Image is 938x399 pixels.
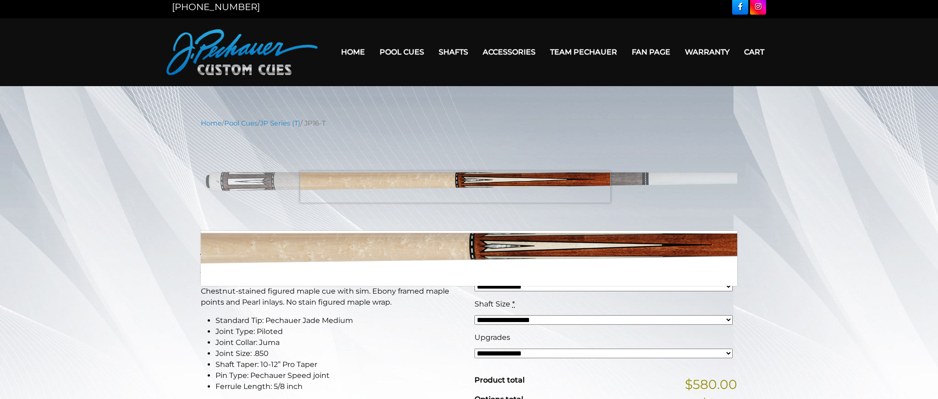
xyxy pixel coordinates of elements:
[475,333,510,342] span: Upgrades
[334,40,372,64] a: Home
[215,337,463,348] li: Joint Collar: Juma
[431,40,475,64] a: Shafts
[201,135,737,224] img: jp16-T.png
[512,300,515,308] abbr: required
[543,40,624,64] a: Team Pechauer
[624,40,678,64] a: Fan Page
[737,40,772,64] a: Cart
[260,119,300,127] a: JP Series (T)
[215,381,463,392] li: Ferrule Length: 5/8 inch
[215,315,463,326] li: Standard Tip: Pechauer Jade Medium
[201,119,222,127] a: Home
[215,370,463,381] li: Pin Type: Pechauer Speed joint
[166,29,318,75] img: Pechauer Custom Cues
[678,40,737,64] a: Warranty
[215,348,463,359] li: Joint Size: .850
[201,238,347,261] strong: JP16-T Pool Cue
[172,1,260,12] a: [PHONE_NUMBER]
[475,300,510,308] span: Shaft Size
[685,375,737,394] span: $580.00
[201,286,463,308] p: Chestnut-stained figured maple cue with sim. Ebony framed maple points and Pearl inlays. No stain...
[215,326,463,337] li: Joint Type: Piloted
[475,266,519,275] span: Cue Weight
[475,376,524,384] span: Product total
[201,118,737,128] nav: Breadcrumb
[372,40,431,64] a: Pool Cues
[475,40,543,64] a: Accessories
[201,270,410,280] strong: This Pechauer pool cue takes 6-10 weeks to ship.
[215,359,463,370] li: Shaft Taper: 10-12” Pro Taper
[475,240,482,256] span: $
[475,240,527,256] bdi: 580.00
[224,119,258,127] a: Pool Cues
[520,266,523,275] abbr: required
